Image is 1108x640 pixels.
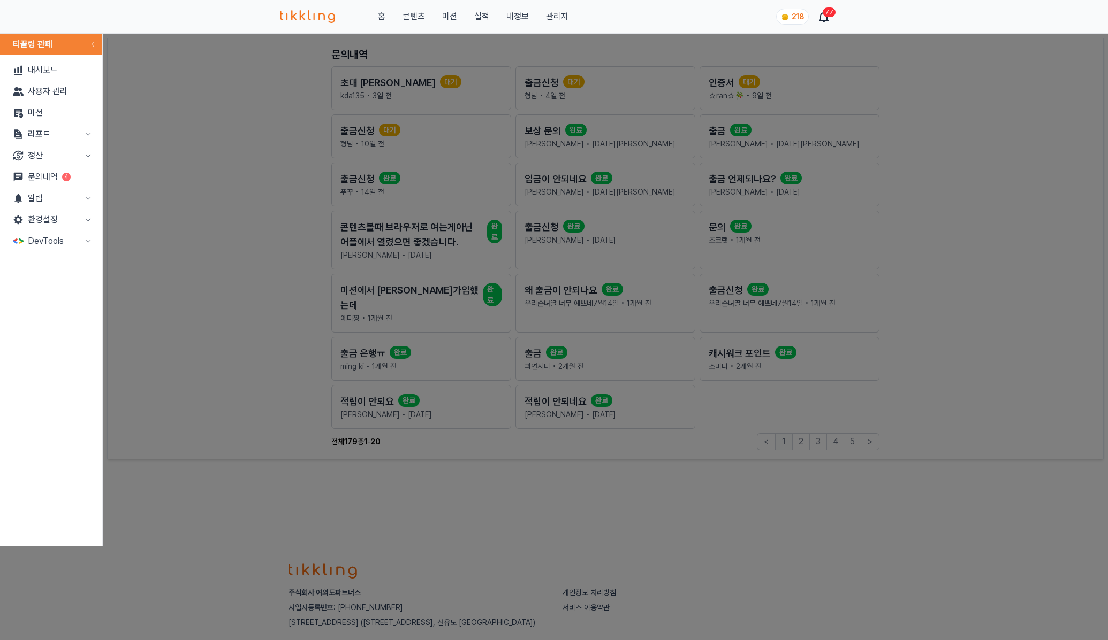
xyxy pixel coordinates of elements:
[4,230,98,252] button: DevTools
[781,13,790,21] img: coin
[823,7,836,17] div: 77
[4,209,98,230] button: 환경설정
[474,10,489,23] a: 실적
[776,9,807,25] a: coin 218
[403,10,425,23] a: 콘텐츠
[819,10,828,23] a: 77
[4,59,98,81] a: 대시보드
[378,10,385,23] a: 홈
[4,102,98,124] a: 미션
[442,10,457,23] button: 미션
[506,10,529,23] a: 내정보
[4,166,98,188] a: 문의내역
[280,10,335,23] img: 티끌링
[4,124,98,145] button: 리포트
[4,145,98,166] button: 정산
[62,173,71,181] span: 4
[4,188,98,209] button: 알림
[4,81,98,102] a: 사용자 관리
[546,10,568,23] a: 관리자
[792,12,804,21] span: 218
